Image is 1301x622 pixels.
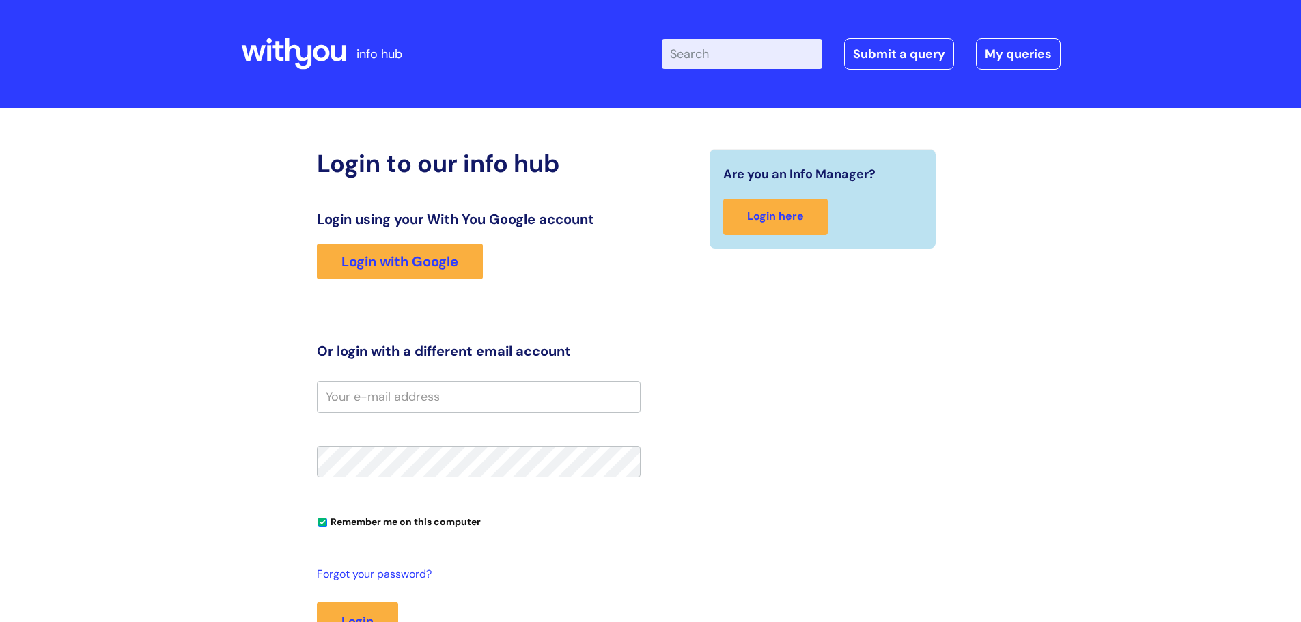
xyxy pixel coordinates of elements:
h3: Login using your With You Google account [317,211,641,227]
input: Search [662,39,822,69]
h3: Or login with a different email account [317,343,641,359]
a: Login with Google [317,244,483,279]
label: Remember me on this computer [317,513,481,528]
input: Your e-mail address [317,381,641,412]
div: You can uncheck this option if you're logging in from a shared device [317,510,641,532]
h2: Login to our info hub [317,149,641,178]
span: Are you an Info Manager? [723,163,876,185]
input: Remember me on this computer [318,518,327,527]
a: Submit a query [844,38,954,70]
a: Forgot your password? [317,565,634,584]
a: My queries [976,38,1061,70]
a: Login here [723,199,828,235]
p: info hub [356,43,402,65]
